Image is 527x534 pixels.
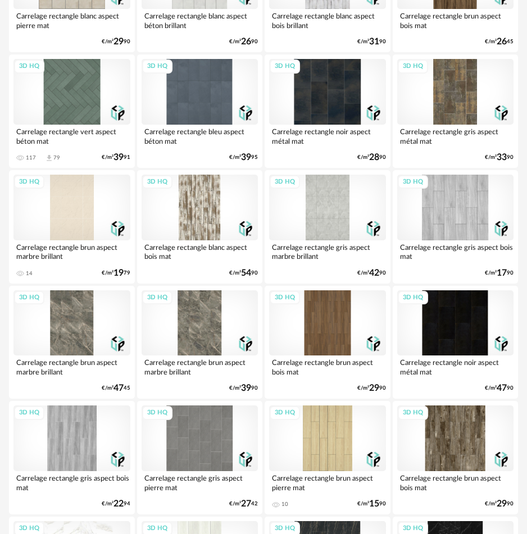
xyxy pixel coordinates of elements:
[241,500,251,508] span: 27
[137,170,263,284] a: 3D HQ Carrelage rectangle blanc aspect bois mat €/m²5490
[142,291,172,305] div: 3D HQ
[45,154,53,162] span: Download icon
[26,154,36,161] div: 117
[113,38,124,45] span: 29
[485,270,514,277] div: €/m² 90
[393,401,519,514] a: 3D HQ Carrelage rectangle brun aspect bois mat €/m²2990
[397,240,514,263] div: Carrelage rectangle gris aspect bois mat
[270,60,300,74] div: 3D HQ
[397,355,514,378] div: Carrelage rectangle noir aspect métal mat
[229,270,258,277] div: €/m² 90
[241,154,251,161] span: 39
[269,125,386,147] div: Carrelage rectangle noir aspect métal mat
[497,385,507,392] span: 47
[102,500,130,508] div: €/m² 94
[485,154,514,161] div: €/m² 90
[9,401,135,514] a: 3D HQ Carrelage rectangle gris aspect bois mat €/m²2294
[9,54,135,168] a: 3D HQ Carrelage rectangle vert aspect béton mat 117 Download icon 79 €/m²3991
[241,385,251,392] span: 39
[369,385,379,392] span: 29
[142,471,258,494] div: Carrelage rectangle gris aspect pierre mat
[13,125,130,147] div: Carrelage rectangle vert aspect béton mat
[142,240,258,263] div: Carrelage rectangle blanc aspect bois mat
[398,60,428,74] div: 3D HQ
[270,291,300,305] div: 3D HQ
[102,38,130,45] div: €/m² 90
[14,175,44,189] div: 3D HQ
[393,170,519,284] a: 3D HQ Carrelage rectangle gris aspect bois mat €/m²1790
[398,291,428,305] div: 3D HQ
[102,385,130,392] div: €/m² 45
[137,286,263,399] a: 3D HQ Carrelage rectangle brun aspect marbre brillant €/m²3990
[142,175,172,189] div: 3D HQ
[497,154,507,161] span: 33
[229,38,258,45] div: €/m² 90
[369,500,379,508] span: 15
[265,401,390,514] a: 3D HQ Carrelage rectangle brun aspect pierre mat 10 €/m²1590
[270,175,300,189] div: 3D HQ
[142,60,172,74] div: 3D HQ
[53,154,60,161] div: 79
[142,355,258,378] div: Carrelage rectangle brun aspect marbre brillant
[398,175,428,189] div: 3D HQ
[229,500,258,508] div: €/m² 42
[397,9,514,31] div: Carrelage rectangle brun aspect bois mat
[357,385,386,392] div: €/m² 90
[398,406,428,420] div: 3D HQ
[13,240,130,263] div: Carrelage rectangle brun aspect marbre brillant
[137,401,263,514] a: 3D HQ Carrelage rectangle gris aspect pierre mat €/m²2742
[9,286,135,399] a: 3D HQ Carrelage rectangle brun aspect marbre brillant €/m²4745
[281,501,288,508] div: 10
[26,270,33,277] div: 14
[13,9,130,31] div: Carrelage rectangle blanc aspect pierre mat
[369,270,379,277] span: 42
[393,54,519,168] a: 3D HQ Carrelage rectangle gris aspect métal mat €/m²3390
[142,9,258,31] div: Carrelage rectangle blanc aspect béton brillant
[270,406,300,420] div: 3D HQ
[265,170,390,284] a: 3D HQ Carrelage rectangle gris aspect marbre brillant €/m²4290
[14,60,44,74] div: 3D HQ
[229,154,258,161] div: €/m² 95
[102,154,130,161] div: €/m² 91
[137,54,263,168] a: 3D HQ Carrelage rectangle bleu aspect béton mat €/m²3995
[241,270,251,277] span: 54
[369,38,379,45] span: 31
[397,471,514,494] div: Carrelage rectangle brun aspect bois mat
[113,500,124,508] span: 22
[269,355,386,378] div: Carrelage rectangle brun aspect bois mat
[113,270,124,277] span: 19
[357,38,386,45] div: €/m² 90
[113,154,124,161] span: 39
[357,500,386,508] div: €/m² 90
[14,291,44,305] div: 3D HQ
[269,471,386,494] div: Carrelage rectangle brun aspect pierre mat
[485,500,514,508] div: €/m² 90
[14,406,44,420] div: 3D HQ
[485,385,514,392] div: €/m² 90
[142,406,172,420] div: 3D HQ
[497,38,507,45] span: 26
[369,154,379,161] span: 28
[269,9,386,31] div: Carrelage rectangle blanc aspect bois brillant
[13,471,130,494] div: Carrelage rectangle gris aspect bois mat
[142,125,258,147] div: Carrelage rectangle bleu aspect béton mat
[102,270,130,277] div: €/m² 79
[497,270,507,277] span: 17
[241,38,251,45] span: 26
[265,54,390,168] a: 3D HQ Carrelage rectangle noir aspect métal mat €/m²2890
[497,500,507,508] span: 29
[485,38,514,45] div: €/m² 45
[393,286,519,399] a: 3D HQ Carrelage rectangle noir aspect métal mat €/m²4790
[113,385,124,392] span: 47
[357,270,386,277] div: €/m² 90
[13,355,130,378] div: Carrelage rectangle brun aspect marbre brillant
[265,286,390,399] a: 3D HQ Carrelage rectangle brun aspect bois mat €/m²2990
[9,170,135,284] a: 3D HQ Carrelage rectangle brun aspect marbre brillant 14 €/m²1979
[397,125,514,147] div: Carrelage rectangle gris aspect métal mat
[269,240,386,263] div: Carrelage rectangle gris aspect marbre brillant
[357,154,386,161] div: €/m² 90
[229,385,258,392] div: €/m² 90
